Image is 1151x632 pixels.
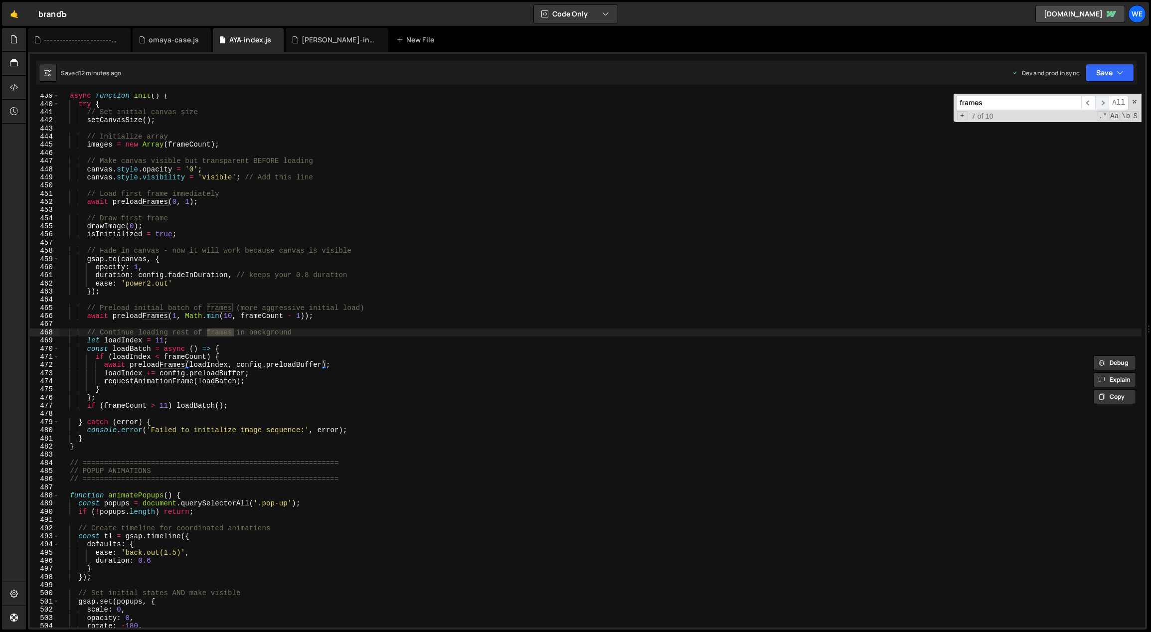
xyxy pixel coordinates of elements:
a: [DOMAIN_NAME] [1035,5,1125,23]
div: 485 [30,467,59,475]
button: Explain [1093,372,1136,387]
div: 484 [30,459,59,467]
div: 497 [30,565,59,573]
div: 500 [30,589,59,597]
div: 480 [30,426,59,434]
div: 477 [30,402,59,410]
div: 501 [30,598,59,606]
div: 486 [30,475,59,483]
div: 448 [30,165,59,173]
div: 442 [30,116,59,124]
span: ​ [1095,96,1109,110]
div: Dev and prod in sync [1012,69,1080,77]
div: New File [396,35,438,45]
div: 454 [30,214,59,222]
div: 494 [30,540,59,548]
div: 441 [30,108,59,116]
div: 490 [30,508,59,516]
div: 467 [30,320,59,328]
div: 498 [30,573,59,581]
div: 499 [30,581,59,589]
button: Debug [1093,355,1136,370]
span: Whole Word Search [1121,111,1131,121]
span: ​ [1081,96,1095,110]
div: 492 [30,524,59,532]
div: 444 [30,133,59,141]
div: 496 [30,557,59,565]
div: 489 [30,499,59,507]
div: 473 [30,369,59,377]
a: 🤙 [2,2,26,26]
button: Save [1086,64,1134,82]
div: 439 [30,92,59,100]
div: 456 [30,230,59,238]
div: 466 [30,312,59,320]
div: 468 [30,328,59,336]
div: 482 [30,443,59,451]
div: 488 [30,491,59,499]
div: 440 [30,100,59,108]
div: 470 [30,345,59,353]
div: omaya-case.js [149,35,199,45]
div: 464 [30,296,59,304]
div: 475 [30,385,59,393]
div: 465 [30,304,59,312]
span: RegExp Search [1098,111,1108,121]
div: 12 minutes ago [79,69,121,77]
div: 461 [30,271,59,279]
div: 457 [30,239,59,247]
div: 504 [30,622,59,630]
div: 455 [30,222,59,230]
div: Saved [61,69,121,77]
div: 460 [30,263,59,271]
div: [PERSON_NAME]-index.js [302,35,376,45]
div: 463 [30,288,59,296]
div: 445 [30,141,59,149]
div: 452 [30,198,59,206]
div: 451 [30,190,59,198]
div: 503 [30,614,59,622]
div: 502 [30,606,59,614]
div: 493 [30,532,59,540]
div: 447 [30,157,59,165]
div: 476 [30,394,59,402]
div: 495 [30,549,59,557]
div: 462 [30,280,59,288]
div: 450 [30,181,59,189]
span: Toggle Replace mode [957,111,968,120]
div: 483 [30,451,59,459]
button: Copy [1093,389,1136,404]
div: 491 [30,516,59,524]
div: 449 [30,173,59,181]
div: 472 [30,361,59,369]
div: 478 [30,410,59,418]
div: 469 [30,336,59,344]
div: 453 [30,206,59,214]
span: Alt-Enter [1109,96,1129,110]
div: 459 [30,255,59,263]
div: ------------------------------------------------.js [44,35,119,45]
div: 487 [30,483,59,491]
div: 443 [30,125,59,133]
button: Code Only [534,5,618,23]
div: 446 [30,149,59,157]
div: 479 [30,418,59,426]
div: AYA-index.js [229,35,272,45]
span: 7 of 10 [968,112,997,120]
span: CaseSensitive Search [1109,111,1120,121]
div: brandЪ [38,8,67,20]
div: 458 [30,247,59,255]
div: 474 [30,377,59,385]
a: We [1128,5,1146,23]
span: Search In Selection [1132,111,1139,121]
input: Search for [956,96,1081,110]
div: 481 [30,435,59,443]
div: 471 [30,353,59,361]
